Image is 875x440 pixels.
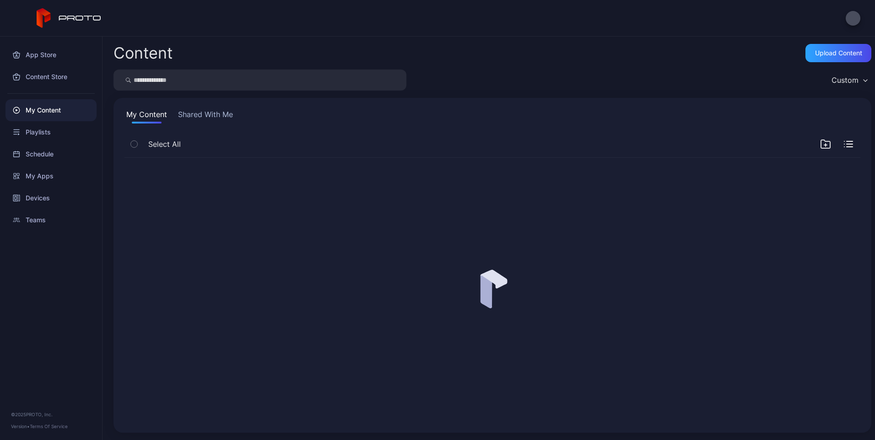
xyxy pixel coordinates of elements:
[832,75,859,85] div: Custom
[815,49,862,57] div: Upload Content
[148,139,181,150] span: Select All
[5,44,97,66] a: App Store
[5,187,97,209] a: Devices
[5,143,97,165] a: Schedule
[11,424,30,429] span: Version •
[124,109,169,123] button: My Content
[5,165,97,187] a: My Apps
[5,209,97,231] a: Teams
[11,411,91,418] div: © 2025 PROTO, Inc.
[5,99,97,121] a: My Content
[5,66,97,88] a: Content Store
[113,45,173,61] div: Content
[5,121,97,143] a: Playlists
[30,424,68,429] a: Terms Of Service
[827,70,871,91] button: Custom
[176,109,235,123] button: Shared With Me
[805,44,871,62] button: Upload Content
